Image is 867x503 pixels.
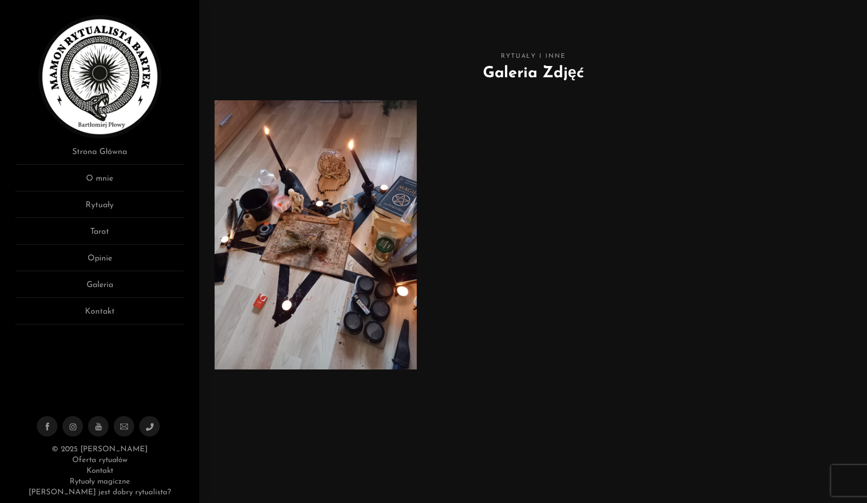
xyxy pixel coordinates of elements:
img: Rytualista Bartek [38,15,161,138]
a: Opinie [15,252,184,271]
span: Rytuały i inne [215,51,852,62]
a: Rytuały magiczne [70,478,130,486]
a: [PERSON_NAME] jest dobry rytualista? [29,489,171,496]
a: Strona Główna [15,146,184,165]
h2: Galeria Zdjęć [215,62,852,85]
a: Tarot [15,226,184,245]
a: Kontakt [15,305,184,324]
a: Oferta rytuałów [72,456,128,464]
a: Galeria [15,279,184,298]
a: O mnie [15,172,184,191]
a: Rytuały [15,199,184,218]
a: Kontakt [87,467,113,475]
